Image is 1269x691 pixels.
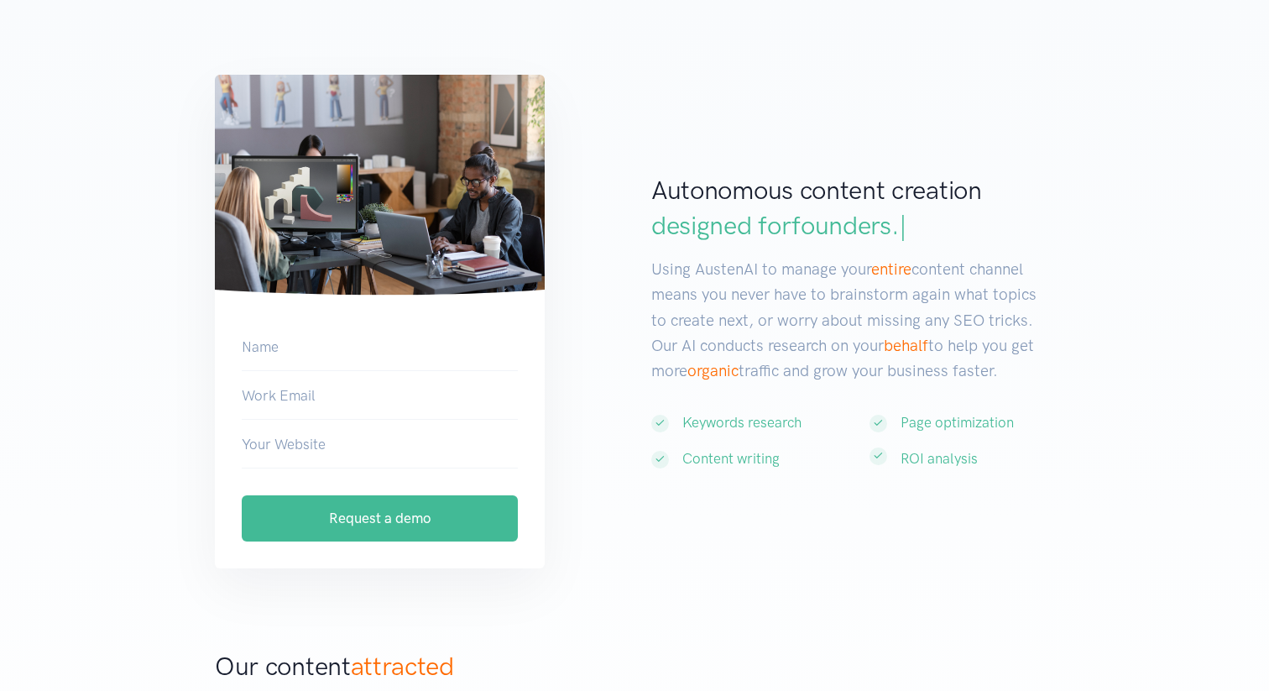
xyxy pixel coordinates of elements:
input: Your Website, ex: https://www.example.com [242,420,518,469]
input: Name [242,322,518,371]
span: designed for [651,210,906,241]
p: Page optimization [901,411,1014,434]
p: Content writing [682,448,780,470]
p: Keywords research [682,411,802,434]
p: Using AustenAI to manage your content channel means you never have to brainstorm again what topic... [651,257,1054,385]
span: founders. [791,210,898,241]
xt-mark: entire [871,259,911,279]
img: Teamwork [215,75,545,296]
xt-mark: attracted [351,651,454,682]
xt-mark: behalf [884,336,928,355]
h2: Autonomous content creation [651,173,1054,243]
p: ROI analysis [901,448,978,470]
span: | [899,210,907,241]
xt-mark: organic [687,361,739,380]
input: Email [242,371,518,420]
button: Request a demo [242,495,518,542]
